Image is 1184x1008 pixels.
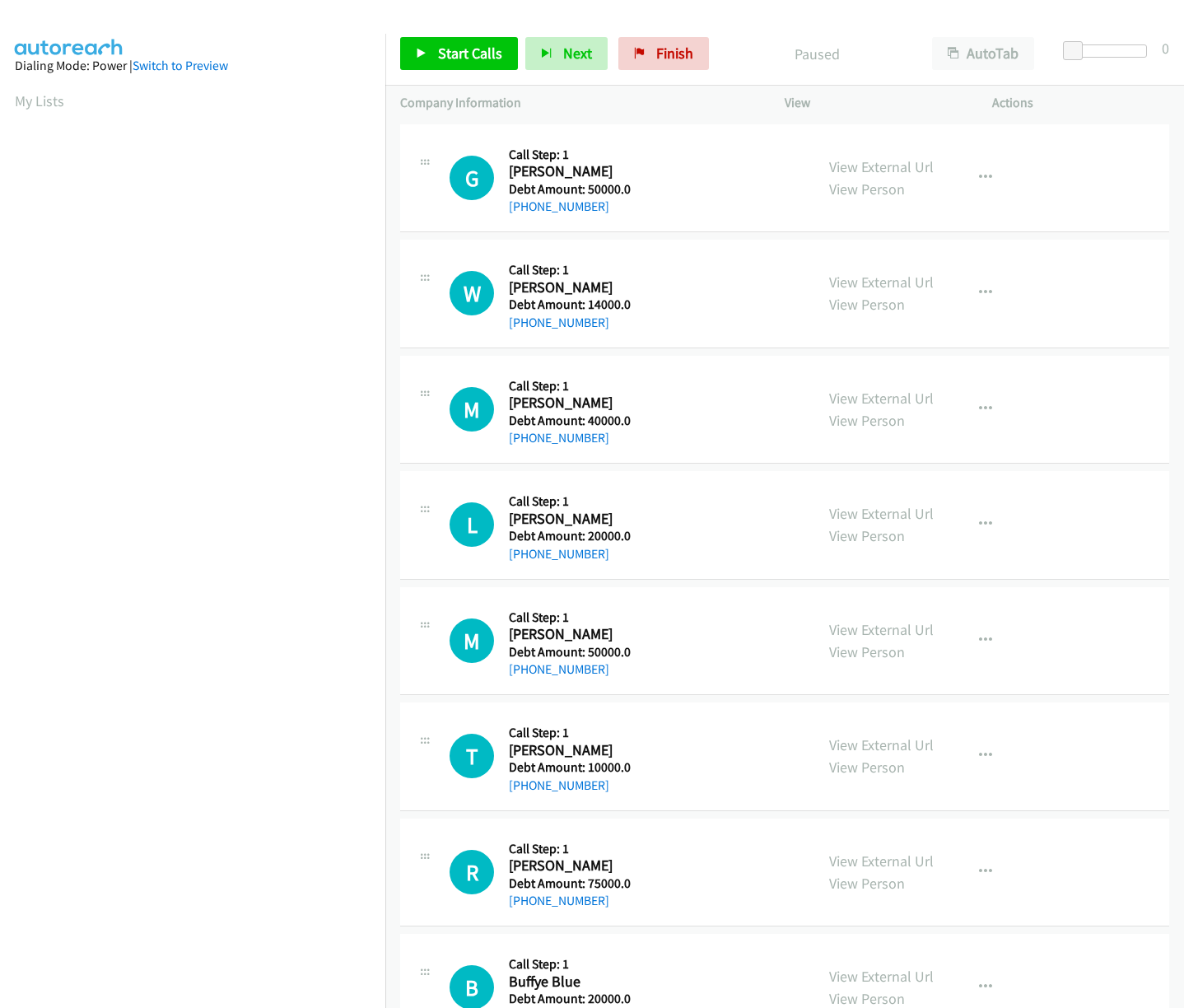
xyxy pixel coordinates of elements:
a: View Person [829,642,905,661]
div: The call is yet to be attempted [450,156,494,200]
a: View External Url [829,389,934,408]
a: Switch to Preview [133,58,228,73]
p: Actions [992,93,1170,113]
a: View External Url [829,504,934,523]
h2: [PERSON_NAME] [509,278,628,297]
h5: Debt Amount: 50000.0 [509,644,631,660]
a: View Person [829,874,905,893]
h2: Buffye Blue [509,973,628,992]
h5: Call Step: 1 [509,493,631,510]
a: [PHONE_NUMBER] [509,893,609,908]
h5: Call Step: 1 [509,609,631,626]
h5: Debt Amount: 14000.0 [509,296,631,313]
h2: [PERSON_NAME] [509,510,628,529]
h5: Debt Amount: 10000.0 [509,759,631,776]
div: Dialing Mode: Power | [15,56,371,76]
p: View [785,93,963,113]
div: 0 [1162,37,1169,59]
div: Delay between calls (in seconds) [1071,44,1147,58]
h5: Debt Amount: 20000.0 [509,991,631,1007]
div: The call is yet to be attempted [450,502,494,547]
h5: Call Step: 1 [509,841,631,857]
iframe: Dialpad [15,127,385,909]
h1: R [450,850,494,894]
a: View Person [829,526,905,545]
h1: L [450,502,494,547]
h5: Debt Amount: 40000.0 [509,413,631,429]
a: [PHONE_NUMBER] [509,315,609,330]
div: The call is yet to be attempted [450,618,494,663]
div: The call is yet to be attempted [450,271,494,315]
a: [PHONE_NUMBER] [509,661,609,677]
h2: [PERSON_NAME] [509,394,628,413]
h1: T [450,734,494,778]
a: View External Url [829,620,934,639]
h5: Call Step: 1 [509,147,631,163]
a: View External Url [829,273,934,292]
h2: [PERSON_NAME] [509,741,628,760]
h5: Debt Amount: 75000.0 [509,875,631,892]
h1: M [450,618,494,663]
a: My Lists [15,91,64,110]
a: View External Url [829,157,934,176]
h1: G [450,156,494,200]
span: Start Calls [438,44,502,63]
h2: [PERSON_NAME] [509,162,628,181]
button: Next [525,37,608,70]
a: View Person [829,295,905,314]
h5: Call Step: 1 [509,378,631,394]
a: View Person [829,411,905,430]
h5: Call Step: 1 [509,956,631,973]
a: [PHONE_NUMBER] [509,430,609,446]
h2: [PERSON_NAME] [509,625,628,644]
a: View Person [829,989,905,1008]
a: View Person [829,758,905,777]
div: The call is yet to be attempted [450,387,494,432]
p: Company Information [400,93,755,113]
span: Next [563,44,592,63]
h5: Call Step: 1 [509,262,631,278]
h5: Debt Amount: 50000.0 [509,181,631,198]
span: Finish [656,44,693,63]
a: View External Url [829,852,934,870]
a: Start Calls [400,37,518,70]
a: View External Url [829,967,934,986]
h1: W [450,271,494,315]
p: Paused [731,43,902,65]
a: [PHONE_NUMBER] [509,198,609,214]
h2: [PERSON_NAME] [509,856,628,875]
a: View External Url [829,735,934,754]
a: Finish [618,37,709,70]
h5: Call Step: 1 [509,725,631,741]
button: AutoTab [932,37,1034,70]
h5: Debt Amount: 20000.0 [509,528,631,544]
a: View Person [829,180,905,198]
h1: M [450,387,494,432]
a: [PHONE_NUMBER] [509,777,609,793]
a: [PHONE_NUMBER] [509,546,609,562]
div: The call is yet to be attempted [450,850,494,894]
div: The call is yet to be attempted [450,734,494,778]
